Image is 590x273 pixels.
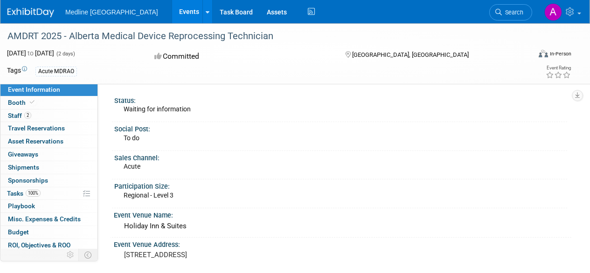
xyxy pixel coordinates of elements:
span: 2 [24,112,31,119]
div: Event Venue Name: [114,208,571,220]
a: Budget [0,226,97,239]
img: Aaron Glanfield [544,3,562,21]
div: Participation Size: [114,179,567,191]
i: Booth reservation complete [30,100,35,105]
td: Personalize Event Tab Strip [62,249,79,261]
img: ExhibitDay [7,8,54,17]
div: Event Rating [546,66,571,70]
div: Holiday Inn & Suites [121,219,564,233]
span: Search [502,9,523,16]
span: Giveaways [8,150,38,158]
a: ROI, Objectives & ROO [0,239,97,252]
a: Travel Reservations [0,122,97,135]
span: Staff [8,112,31,119]
span: Budget [8,228,29,236]
div: Committed [152,48,330,65]
a: Staff2 [0,109,97,122]
div: Social Post: [114,122,567,134]
a: Misc. Expenses & Credits [0,213,97,225]
div: Status: [114,94,567,105]
a: Search [489,4,532,20]
span: To do [124,134,139,142]
a: Playbook [0,200,97,212]
span: ROI, Objectives & ROO [8,241,70,249]
span: 100% [26,190,41,197]
a: Shipments [0,161,97,174]
a: Tasks100% [0,187,97,200]
span: Shipments [8,164,39,171]
span: Sponsorships [8,177,48,184]
span: Medline [GEOGRAPHIC_DATA] [65,8,158,16]
a: Sponsorships [0,174,97,187]
span: Waiting for information [124,105,191,113]
span: Tasks [7,190,41,197]
a: Asset Reservations [0,135,97,148]
div: Event Venue Address: [114,238,571,249]
span: Playbook [8,202,35,210]
div: Acute MDRAO [35,67,77,76]
div: AMDRT 2025 - Alberta Medical Device Reprocessing Technician [4,28,523,45]
a: Booth [0,96,97,109]
a: Giveaways [0,148,97,161]
div: Event Format [489,48,571,62]
span: Misc. Expenses & Credits [8,215,81,223]
a: Event Information [0,83,97,96]
span: Acute [124,163,140,170]
span: Asset Reservations [8,137,63,145]
img: Format-Inperson.png [539,50,548,57]
div: Sales Channel: [114,151,567,163]
span: Event Information [8,86,60,93]
span: Booth [8,99,36,106]
span: to [26,49,35,57]
td: Tags [7,66,27,76]
td: Toggle Event Tabs [79,249,98,261]
span: (2 days) [56,51,75,57]
span: [GEOGRAPHIC_DATA], [GEOGRAPHIC_DATA] [352,51,469,58]
span: [DATE] [DATE] [7,49,54,57]
div: In-Person [549,50,571,57]
span: Regional - Level 3 [124,191,174,199]
pre: [STREET_ADDRESS] [124,251,294,259]
span: Travel Reservations [8,124,65,132]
